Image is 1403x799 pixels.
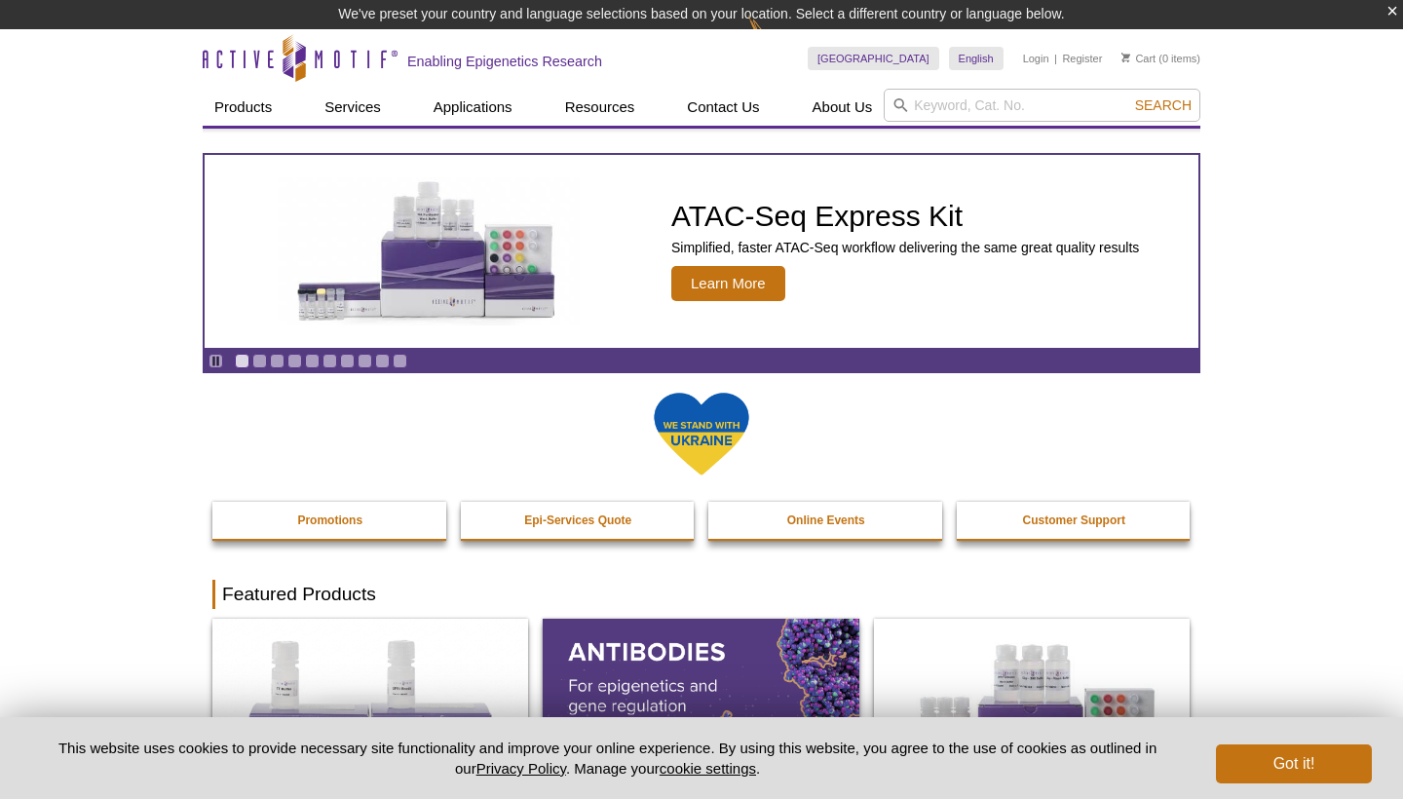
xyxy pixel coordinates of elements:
[1054,47,1057,70] li: |
[203,89,284,126] a: Products
[653,391,750,477] img: We Stand With Ukraine
[340,354,355,368] a: Go to slide 7
[305,354,320,368] a: Go to slide 5
[1121,47,1200,70] li: (0 items)
[801,89,885,126] a: About Us
[297,514,362,527] strong: Promotions
[375,354,390,368] a: Go to slide 9
[358,354,372,368] a: Go to slide 8
[1062,52,1102,65] a: Register
[1216,744,1372,783] button: Got it!
[1023,52,1049,65] a: Login
[671,239,1139,256] p: Simplified, faster ATAC-Seq workflow delivering the same great quality results
[787,514,865,527] strong: Online Events
[1121,53,1130,62] img: Your Cart
[313,89,393,126] a: Services
[476,760,566,777] a: Privacy Policy
[268,177,589,325] img: ATAC-Seq Express Kit
[1135,97,1192,113] span: Search
[949,47,1004,70] a: English
[209,354,223,368] a: Toggle autoplay
[1121,52,1156,65] a: Cart
[808,47,939,70] a: [GEOGRAPHIC_DATA]
[671,266,785,301] span: Learn More
[660,760,756,777] button: cookie settings
[524,514,631,527] strong: Epi-Services Quote
[1023,514,1125,527] strong: Customer Support
[422,89,524,126] a: Applications
[1129,96,1197,114] button: Search
[252,354,267,368] a: Go to slide 2
[671,202,1139,231] h2: ATAC-Seq Express Kit
[461,502,697,539] a: Epi-Services Quote
[748,15,800,60] img: Change Here
[205,155,1198,348] article: ATAC-Seq Express Kit
[235,354,249,368] a: Go to slide 1
[957,502,1193,539] a: Customer Support
[322,354,337,368] a: Go to slide 6
[884,89,1200,122] input: Keyword, Cat. No.
[31,738,1184,779] p: This website uses cookies to provide necessary site functionality and improve your online experie...
[675,89,771,126] a: Contact Us
[270,354,284,368] a: Go to slide 3
[287,354,302,368] a: Go to slide 4
[212,502,448,539] a: Promotions
[553,89,647,126] a: Resources
[407,53,602,70] h2: Enabling Epigenetics Research
[205,155,1198,348] a: ATAC-Seq Express Kit ATAC-Seq Express Kit Simplified, faster ATAC-Seq workflow delivering the sam...
[393,354,407,368] a: Go to slide 10
[708,502,944,539] a: Online Events
[212,580,1191,609] h2: Featured Products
